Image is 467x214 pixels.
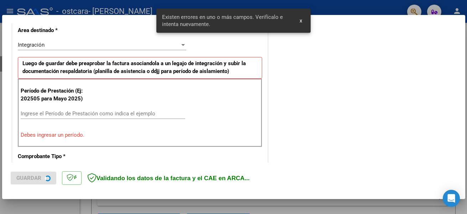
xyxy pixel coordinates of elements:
[443,190,460,207] div: Open Intercom Messenger
[294,14,308,27] button: x
[18,26,91,35] p: Area destinado *
[16,175,41,181] span: Guardar
[18,42,45,48] span: Integración
[162,14,291,28] span: Existen errores en uno o más campos. Verifícalo e intenta nuevamente.
[22,60,246,75] strong: Luego de guardar debe preaprobar la factura asociandola a un legajo de integración y subir la doc...
[87,175,250,182] span: Validando los datos de la factura y el CAE en ARCA...
[300,17,302,24] span: x
[18,152,91,161] p: Comprobante Tipo *
[21,87,92,103] p: Período de Prestación (Ej: 202505 para Mayo 2025)
[11,172,56,184] button: Guardar
[21,131,259,139] p: Debes ingresar un período.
